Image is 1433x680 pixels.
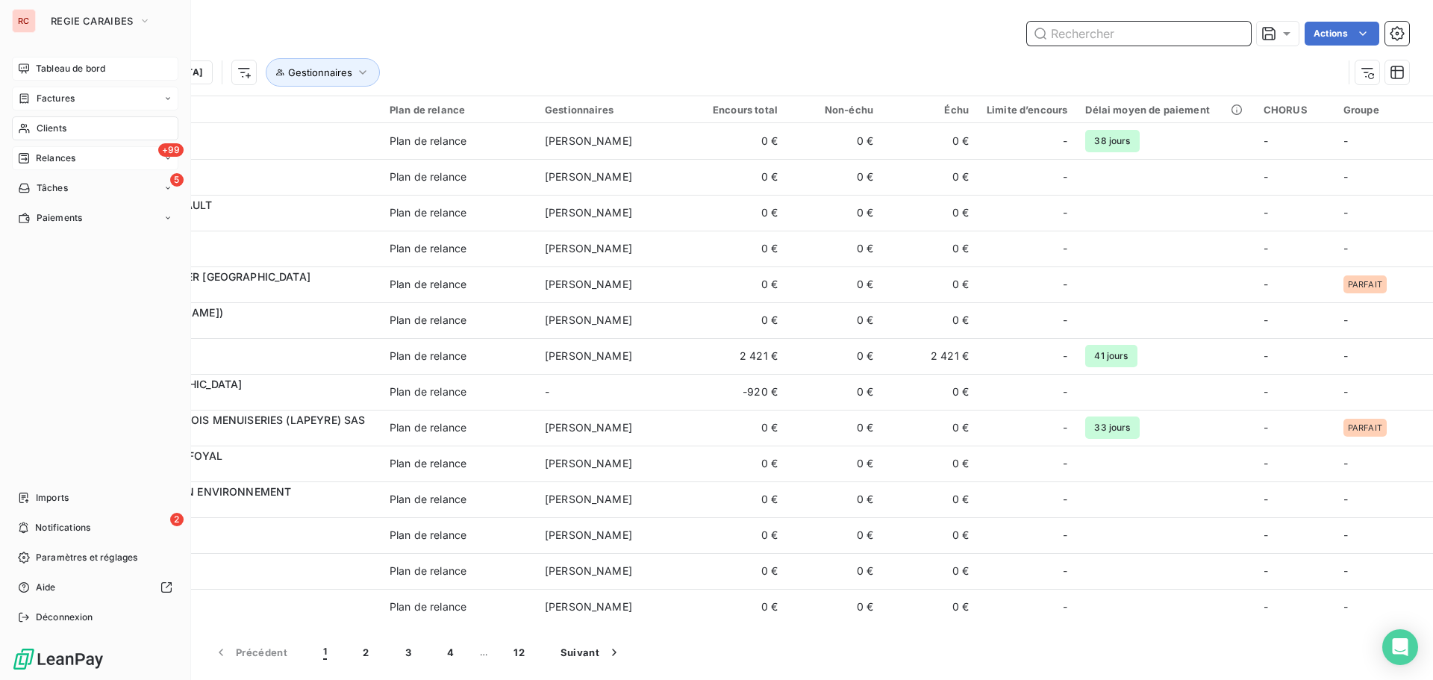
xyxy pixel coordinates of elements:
[37,122,66,135] span: Clients
[390,384,466,399] div: Plan de relance
[1264,314,1268,326] span: -
[103,607,372,622] span: CL10275
[390,564,466,578] div: Plan de relance
[691,446,787,481] td: 0 €
[691,231,787,266] td: 0 €
[305,637,345,668] button: 1
[882,231,978,266] td: 0 €
[158,143,184,157] span: +99
[545,278,632,290] span: [PERSON_NAME]
[1085,130,1139,152] span: 38 jours
[691,553,787,589] td: 0 €
[882,195,978,231] td: 0 €
[1264,493,1268,505] span: -
[1382,629,1418,665] div: Open Intercom Messenger
[787,589,882,625] td: 0 €
[1264,421,1268,434] span: -
[390,492,466,507] div: Plan de relance
[12,206,178,230] a: Paiements
[691,517,787,553] td: 0 €
[545,493,632,505] span: [PERSON_NAME]
[390,420,466,435] div: Plan de relance
[1027,22,1251,46] input: Rechercher
[691,123,787,159] td: 0 €
[103,428,372,443] span: CL10274
[691,374,787,410] td: -920 €
[787,195,882,231] td: 0 €
[12,116,178,140] a: Clients
[103,464,372,478] span: CL12181
[1063,384,1067,399] span: -
[390,104,527,116] div: Plan de relance
[1063,134,1067,149] span: -
[1348,280,1382,289] span: PARFAIT
[103,571,372,586] span: CL10333
[1063,241,1067,256] span: -
[103,249,372,263] span: CL10999
[545,528,632,541] span: [PERSON_NAME]
[691,195,787,231] td: 0 €
[787,266,882,302] td: 0 €
[882,123,978,159] td: 0 €
[1343,206,1348,219] span: -
[103,535,372,550] span: CL13176
[12,647,104,671] img: Logo LeanPay
[36,611,93,624] span: Déconnexion
[12,486,178,510] a: Imports
[545,457,632,470] span: [PERSON_NAME]
[787,159,882,195] td: 0 €
[787,517,882,553] td: 0 €
[1343,600,1348,613] span: -
[691,266,787,302] td: 0 €
[1063,456,1067,471] span: -
[390,528,466,543] div: Plan de relance
[1063,420,1067,435] span: -
[36,581,56,594] span: Aide
[1264,134,1268,147] span: -
[882,338,978,374] td: 2 421 €
[882,266,978,302] td: 0 €
[429,637,472,668] button: 4
[12,9,36,33] div: RC
[12,176,178,200] a: 5Tâches
[1343,457,1348,470] span: -
[1063,313,1067,328] span: -
[1343,104,1418,116] div: Groupe
[545,104,682,116] div: Gestionnaires
[691,589,787,625] td: 0 €
[390,241,466,256] div: Plan de relance
[691,338,787,374] td: 2 421 €
[882,481,978,517] td: 0 €
[1264,278,1268,290] span: -
[882,302,978,338] td: 0 €
[496,637,543,668] button: 12
[390,205,466,220] div: Plan de relance
[103,213,372,228] span: CL12706
[387,637,429,668] button: 3
[390,456,466,471] div: Plan de relance
[882,159,978,195] td: 0 €
[170,513,184,526] span: 2
[103,485,291,498] span: ACISE INSERTION ENVIRONNEMENT
[1063,564,1067,578] span: -
[700,104,778,116] div: Encours total
[103,414,365,426] span: ABM ANTILLES BOIS MENUISERIES (LAPEYRE) SAS
[1085,345,1137,367] span: 41 jours
[1264,528,1268,541] span: -
[1343,314,1348,326] span: -
[37,92,75,105] span: Factures
[545,349,632,362] span: [PERSON_NAME]
[472,640,496,664] span: …
[323,645,327,660] span: 1
[1264,206,1268,219] span: -
[787,410,882,446] td: 0 €
[36,152,75,165] span: Relances
[1343,385,1348,398] span: -
[390,277,466,292] div: Plan de relance
[882,374,978,410] td: 0 €
[35,521,90,534] span: Notifications
[51,15,133,27] span: REGIE CARAIBES
[288,66,352,78] span: Gestionnaires
[1063,349,1067,364] span: -
[787,374,882,410] td: 0 €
